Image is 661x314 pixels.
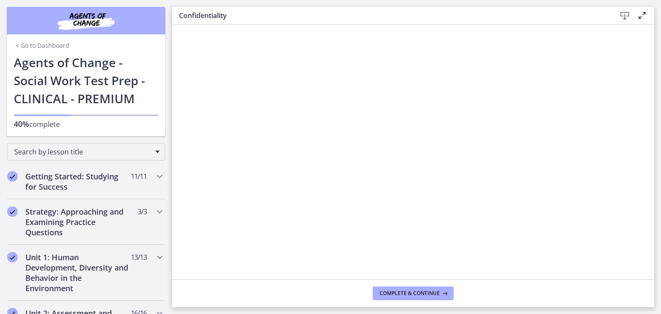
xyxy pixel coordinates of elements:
iframe: Video Lesson [172,25,654,278]
h2: Strategy: Approaching and Examining Practice Questions [25,206,130,237]
button: Complete & continue [373,286,454,300]
div: Search by lesson title [7,143,165,160]
img: Agents of Change [34,10,138,31]
h2: Unit 1: Human Development, Diversity and Behavior in the Environment [25,252,130,293]
a: Go to Dashboard [14,41,69,50]
i: Completed [7,171,18,182]
i: Completed [7,206,18,217]
i: Completed [7,252,18,262]
span: 3 / 3 [138,206,147,217]
span: 11 / 11 [131,171,147,182]
h2: Getting Started: Studying for Success [25,171,130,192]
span: Complete & continue [380,290,440,297]
span: Search by lesson title [14,147,151,157]
span: 40% [14,119,29,129]
span: 13 / 13 [131,252,147,262]
h3: Confidentiality [179,10,602,21]
h1: Agents of Change - Social Work Test Prep - CLINICAL - PREMIUM [14,53,158,108]
p: complete [14,119,158,129]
